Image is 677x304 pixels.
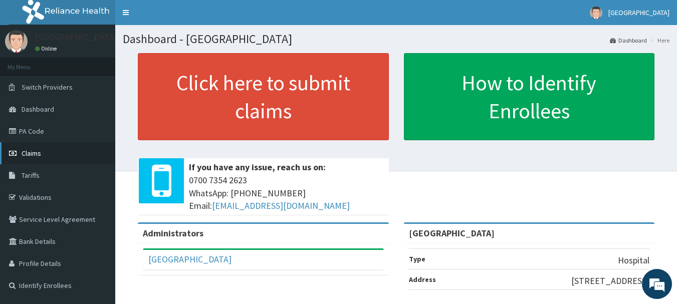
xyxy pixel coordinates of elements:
img: User Image [5,30,28,53]
a: Click here to submit claims [138,53,389,140]
span: Dashboard [22,105,54,114]
span: Claims [22,149,41,158]
p: [STREET_ADDRESS] [571,274,649,287]
a: Online [35,45,59,52]
a: Dashboard [610,36,647,45]
span: Switch Providers [22,83,73,92]
span: 0700 7354 2623 WhatsApp: [PHONE_NUMBER] Email: [189,174,384,212]
b: If you have any issue, reach us on: [189,161,326,173]
img: User Image [590,7,602,19]
span: [GEOGRAPHIC_DATA] [608,8,669,17]
b: Address [409,275,436,284]
a: [GEOGRAPHIC_DATA] [148,253,232,265]
p: Hospital [618,254,649,267]
a: How to Identify Enrollees [404,53,655,140]
span: Tariffs [22,171,40,180]
a: [EMAIL_ADDRESS][DOMAIN_NAME] [212,200,350,211]
h1: Dashboard - [GEOGRAPHIC_DATA] [123,33,669,46]
b: Type [409,254,425,263]
b: Administrators [143,227,203,239]
p: [GEOGRAPHIC_DATA] [35,33,118,42]
li: Here [648,36,669,45]
strong: [GEOGRAPHIC_DATA] [409,227,495,239]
